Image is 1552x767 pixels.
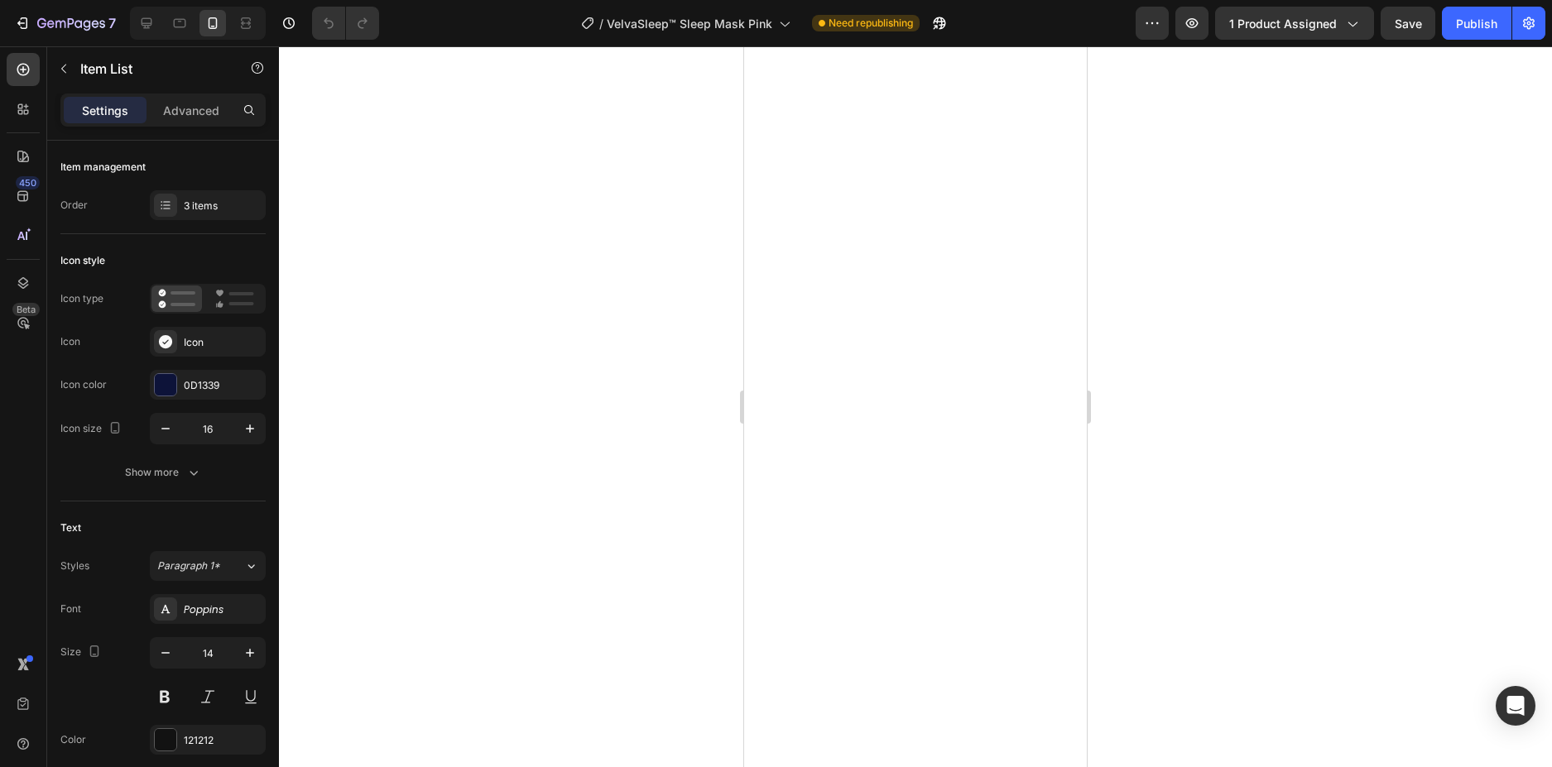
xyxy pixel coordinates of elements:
[60,198,88,213] div: Order
[12,303,40,316] div: Beta
[60,334,80,349] div: Icon
[60,732,86,747] div: Color
[125,464,202,481] div: Show more
[60,520,81,535] div: Text
[184,378,262,393] div: 0D1339
[60,253,105,268] div: Icon style
[60,418,125,440] div: Icon size
[184,602,262,617] div: Poppins
[829,16,913,31] span: Need republishing
[150,551,266,581] button: Paragraph 1*
[184,199,262,213] div: 3 items
[599,15,603,32] span: /
[60,558,89,573] div: Styles
[607,15,772,32] span: VelvaSleep™ Sleep Mask Pink
[1442,7,1511,40] button: Publish
[1496,686,1535,726] div: Open Intercom Messenger
[80,59,221,79] p: Item List
[312,7,379,40] div: Undo/Redo
[108,13,116,33] p: 7
[1395,17,1422,31] span: Save
[1381,7,1435,40] button: Save
[60,602,81,616] div: Font
[60,377,107,392] div: Icon color
[60,160,146,175] div: Item management
[1215,7,1374,40] button: 1 product assigned
[60,458,266,487] button: Show more
[60,641,104,664] div: Size
[184,733,262,748] div: 121212
[1229,15,1337,32] span: 1 product assigned
[7,7,123,40] button: 7
[744,46,1087,767] iframe: Design area
[16,176,40,189] div: 450
[60,291,103,306] div: Icon type
[1456,15,1497,32] div: Publish
[163,102,219,119] p: Advanced
[82,102,128,119] p: Settings
[157,558,220,573] span: Paragraph 1*
[184,335,262,350] div: Icon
